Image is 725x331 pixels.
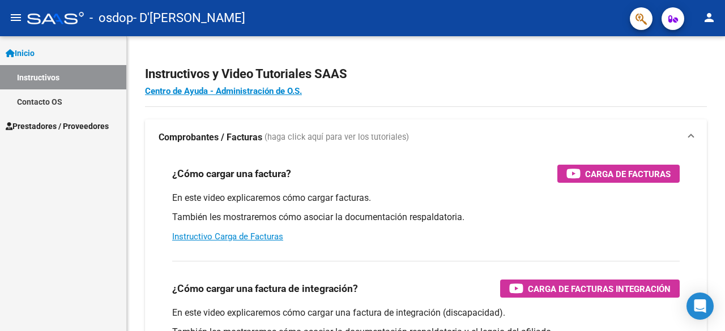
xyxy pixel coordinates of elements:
[528,282,671,296] span: Carga de Facturas Integración
[686,293,714,320] div: Open Intercom Messenger
[172,192,680,204] p: En este video explicaremos cómo cargar facturas.
[133,6,245,31] span: - D'[PERSON_NAME]
[6,120,109,132] span: Prestadores / Proveedores
[172,231,283,242] a: Instructivo Carga de Facturas
[265,131,409,144] span: (haga click aquí para ver los tutoriales)
[557,165,680,183] button: Carga de Facturas
[172,166,291,182] h3: ¿Cómo cargar una factura?
[172,281,358,296] h3: ¿Cómo cargar una factura de integración?
[145,63,707,85] h2: Instructivos y Video Tutoriales SAAS
[172,307,680,319] p: En este video explicaremos cómo cargar una factura de integración (discapacidad).
[500,280,680,298] button: Carga de Facturas Integración
[89,6,133,31] span: - osdop
[702,11,716,24] mat-icon: person
[585,167,671,181] span: Carga de Facturas
[6,47,35,59] span: Inicio
[159,131,262,144] strong: Comprobantes / Facturas
[172,211,680,223] p: También les mostraremos cómo asociar la documentación respaldatoria.
[9,11,23,24] mat-icon: menu
[145,119,707,156] mat-expansion-panel-header: Comprobantes / Facturas (haga click aquí para ver los tutoriales)
[145,86,302,96] a: Centro de Ayuda - Administración de O.S.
